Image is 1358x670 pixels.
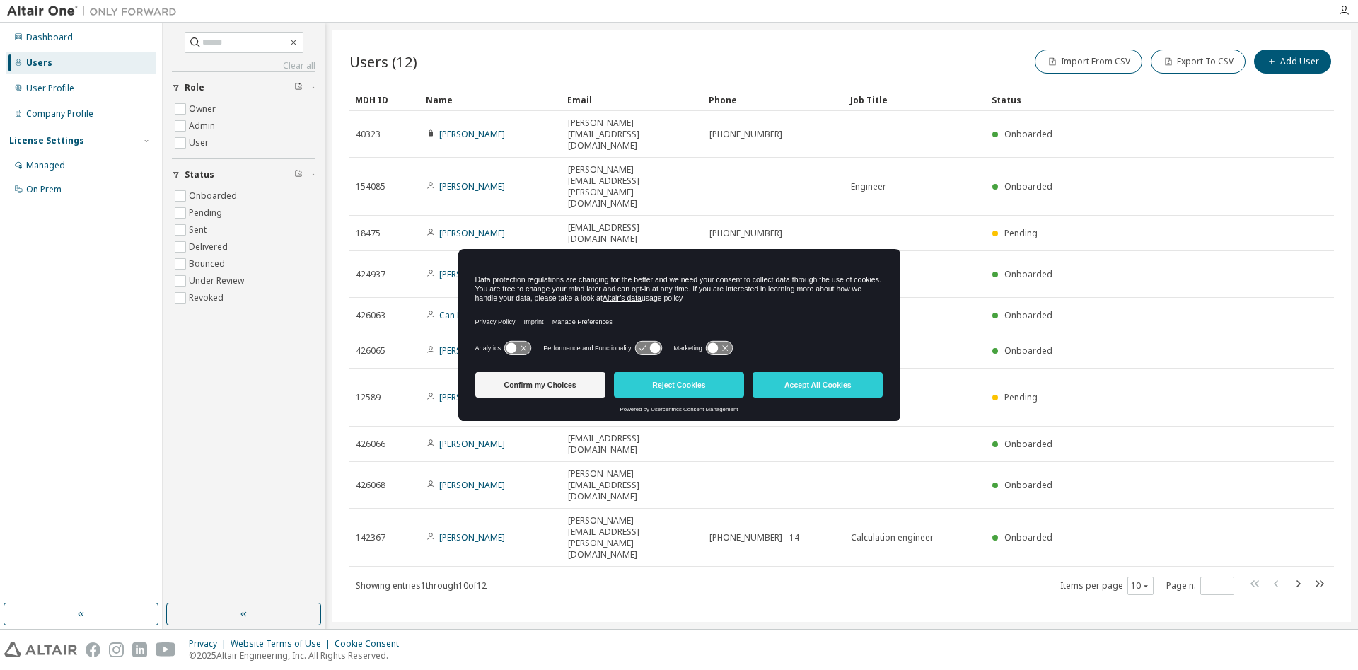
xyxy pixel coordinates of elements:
button: Add User [1254,50,1331,74]
img: instagram.svg [109,642,124,657]
button: Role [172,72,315,103]
span: Onboarded [1004,531,1052,543]
span: [PHONE_NUMBER] [709,228,782,239]
span: Status [185,169,214,180]
span: 426066 [356,439,385,450]
div: Users [26,57,52,69]
span: Pending [1004,391,1038,403]
div: Dashboard [26,32,73,43]
span: Onboarded [1004,345,1052,357]
a: [PERSON_NAME] [439,391,505,403]
span: [PERSON_NAME][EMAIL_ADDRESS][DOMAIN_NAME] [568,117,697,151]
div: Email [567,88,697,111]
a: [PERSON_NAME] [439,531,505,543]
span: Onboarded [1004,479,1052,491]
img: facebook.svg [86,642,100,657]
button: Import From CSV [1035,50,1142,74]
span: Users (12) [349,52,417,71]
img: altair_logo.svg [4,642,77,657]
span: Clear filter [294,169,303,180]
span: [PERSON_NAME][EMAIL_ADDRESS][DOMAIN_NAME] [568,468,697,502]
span: Calculation engineer [851,532,934,543]
span: [PERSON_NAME][EMAIL_ADDRESS][PERSON_NAME][DOMAIN_NAME] [568,164,697,209]
img: linkedin.svg [132,642,147,657]
label: Admin [189,117,218,134]
span: Onboarded [1004,128,1052,140]
div: MDH ID [355,88,414,111]
span: 154085 [356,181,385,192]
a: [PERSON_NAME] [439,268,505,280]
button: 10 [1131,580,1150,591]
button: Status [172,159,315,190]
a: [PERSON_NAME] [439,438,505,450]
span: 426065 [356,345,385,357]
label: Under Review [189,272,247,289]
span: Onboarded [1004,180,1052,192]
div: Phone [709,88,839,111]
a: [PERSON_NAME] [439,345,505,357]
div: User Profile [26,83,74,94]
span: Onboarded [1004,268,1052,280]
span: Clear filter [294,82,303,93]
label: User [189,134,211,151]
span: [PHONE_NUMBER] - 14 [709,532,799,543]
span: 142367 [356,532,385,543]
span: [PERSON_NAME][EMAIL_ADDRESS][PERSON_NAME][DOMAIN_NAME] [568,515,697,560]
span: Role [185,82,204,93]
div: Status [992,88,1260,111]
img: youtube.svg [156,642,176,657]
span: Engineer [851,181,886,192]
label: Sent [189,221,209,238]
span: 12589 [356,392,381,403]
span: Pending [1004,227,1038,239]
img: Altair One [7,4,184,18]
span: 424937 [356,269,385,280]
span: Showing entries 1 through 10 of 12 [356,579,487,591]
div: Managed [26,160,65,171]
div: License Settings [9,135,84,146]
div: Privacy [189,638,231,649]
div: Job Title [850,88,980,111]
a: Can Kartal [439,309,480,321]
label: Bounced [189,255,228,272]
button: Export To CSV [1151,50,1246,74]
a: [PERSON_NAME] [439,180,505,192]
span: [PHONE_NUMBER] [709,129,782,140]
span: Onboarded [1004,438,1052,450]
label: Delivered [189,238,231,255]
a: [PERSON_NAME] [439,479,505,491]
div: Company Profile [26,108,93,120]
span: 18475 [356,228,381,239]
a: Clear all [172,60,315,71]
span: [EMAIL_ADDRESS][DOMAIN_NAME] [568,433,697,456]
label: Onboarded [189,187,240,204]
div: Name [426,88,556,111]
label: Owner [189,100,219,117]
div: Website Terms of Use [231,638,335,649]
span: [EMAIL_ADDRESS][DOMAIN_NAME] [568,222,697,245]
p: © 2025 Altair Engineering, Inc. All Rights Reserved. [189,649,407,662]
a: [PERSON_NAME] [439,227,505,239]
a: [PERSON_NAME] [439,128,505,140]
div: Cookie Consent [335,638,407,649]
span: Onboarded [1004,309,1052,321]
span: Items per page [1060,577,1154,595]
div: On Prem [26,184,62,195]
span: 426068 [356,480,385,491]
label: Revoked [189,289,226,306]
span: 40323 [356,129,381,140]
span: Page n. [1166,577,1234,595]
label: Pending [189,204,225,221]
span: 426063 [356,310,385,321]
